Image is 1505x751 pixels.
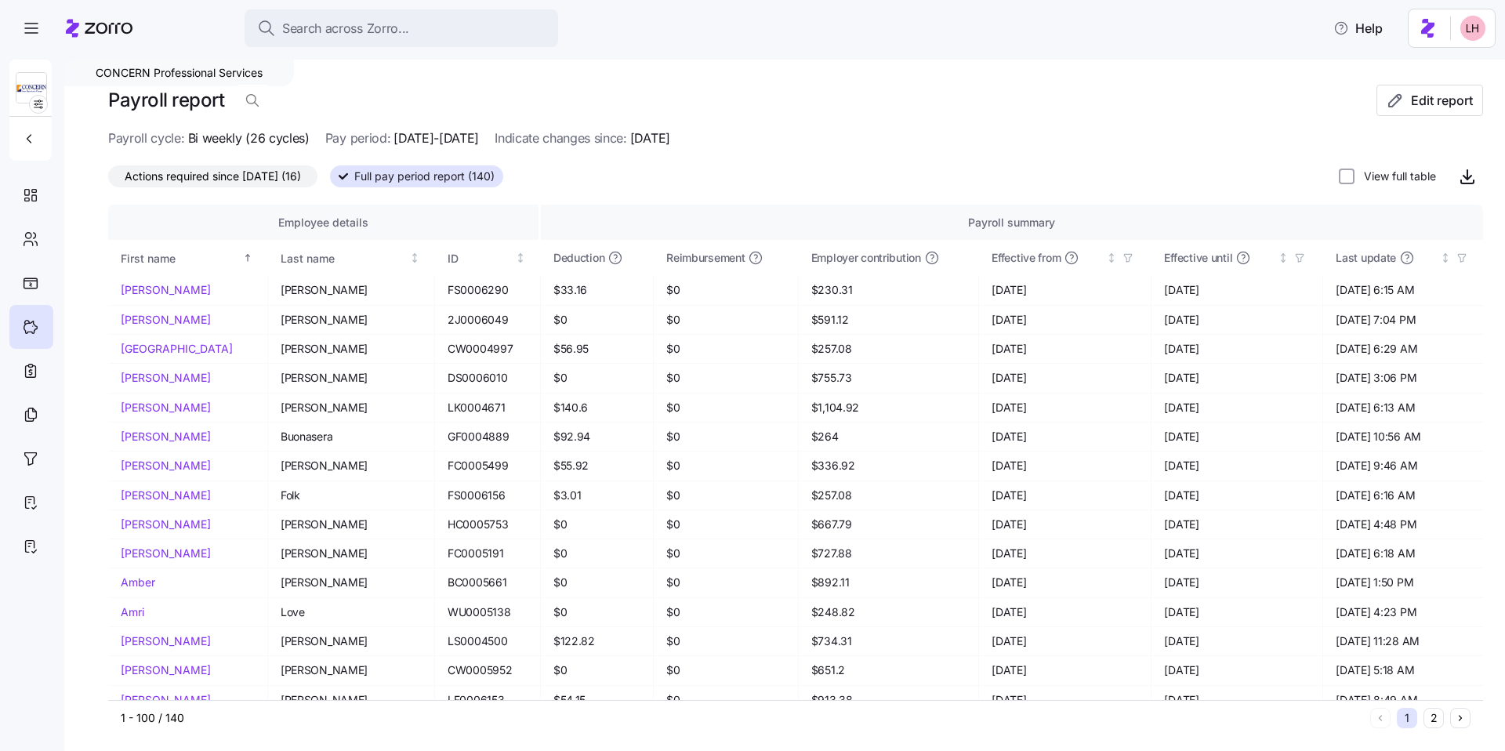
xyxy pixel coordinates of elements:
[811,370,966,386] span: $755.73
[992,517,1138,532] span: [DATE]
[992,400,1138,415] span: [DATE]
[1336,575,1471,590] span: [DATE] 1:50 PM
[553,429,640,444] span: $92.94
[553,604,640,620] span: $0
[553,662,640,678] span: $0
[553,312,640,328] span: $0
[630,129,670,148] span: [DATE]
[1323,240,1483,276] th: Last updateNot sorted
[811,341,966,357] span: $257.08
[281,370,422,386] span: [PERSON_NAME]
[121,604,255,620] a: Amri
[1450,708,1471,728] button: Next page
[811,488,966,503] span: $257.08
[1460,16,1485,41] img: 8ac9784bd0c5ae1e7e1202a2aac67deb
[121,400,255,415] a: [PERSON_NAME]
[992,458,1138,473] span: [DATE]
[121,546,255,561] a: [PERSON_NAME]
[666,400,785,415] span: $0
[666,546,785,561] span: $0
[495,129,627,148] span: Indicate changes since:
[1336,370,1471,386] span: [DATE] 3:06 PM
[448,250,512,267] div: ID
[992,312,1138,328] span: [DATE]
[553,692,640,708] span: $54.15
[553,341,640,357] span: $56.95
[992,662,1138,678] span: [DATE]
[992,282,1138,298] span: [DATE]
[666,429,785,444] span: $0
[1321,13,1395,44] button: Help
[811,282,966,298] span: $230.31
[979,240,1151,276] th: Effective fromNot sorted
[811,633,966,649] span: $734.31
[1370,708,1391,728] button: Previous page
[121,710,1364,726] div: 1 - 100 / 140
[281,458,422,473] span: [PERSON_NAME]
[666,662,785,678] span: $0
[1397,708,1417,728] button: 1
[281,400,422,415] span: [PERSON_NAME]
[992,250,1061,266] span: Effective from
[448,662,528,678] span: CW0005952
[1336,692,1471,708] span: [DATE] 8:49 AM
[245,9,558,47] button: Search across Zorro...
[666,370,785,386] span: $0
[992,575,1138,590] span: [DATE]
[1376,85,1483,116] button: Edit report
[1164,312,1310,328] span: [DATE]
[435,240,541,276] th: IDNot sorted
[811,458,966,473] span: $336.92
[1336,604,1471,620] span: [DATE] 4:23 PM
[666,692,785,708] span: $0
[121,341,255,357] a: [GEOGRAPHIC_DATA]
[992,633,1138,649] span: [DATE]
[1336,312,1471,328] span: [DATE] 7:04 PM
[811,312,966,328] span: $591.12
[281,341,422,357] span: [PERSON_NAME]
[281,604,422,620] span: Love
[281,250,407,267] div: Last name
[325,129,390,148] span: Pay period:
[1336,546,1471,561] span: [DATE] 6:18 AM
[448,517,528,532] span: HC0005753
[1106,252,1117,263] div: Not sorted
[121,312,255,328] a: [PERSON_NAME]
[448,692,528,708] span: LF0006153
[1333,19,1383,38] span: Help
[666,312,785,328] span: $0
[1164,633,1310,649] span: [DATE]
[666,341,785,357] span: $0
[448,370,528,386] span: DS0006010
[1411,91,1473,110] span: Edit report
[1278,252,1289,263] div: Not sorted
[1151,240,1323,276] th: Effective untilNot sorted
[393,129,479,148] span: [DATE]-[DATE]
[448,575,528,590] span: BC0005661
[281,546,422,561] span: [PERSON_NAME]
[121,370,255,386] a: [PERSON_NAME]
[1336,429,1471,444] span: [DATE] 10:56 AM
[121,662,255,678] a: [PERSON_NAME]
[448,546,528,561] span: FC0005191
[992,429,1138,444] span: [DATE]
[1164,370,1310,386] span: [DATE]
[1336,282,1471,298] span: [DATE] 6:15 AM
[1336,517,1471,532] span: [DATE] 4:48 PM
[553,370,640,386] span: $0
[811,250,921,266] span: Employer contribution
[448,341,528,357] span: CW0004997
[188,129,310,148] span: Bi weekly (26 cycles)
[125,166,301,187] span: Actions required since [DATE] (16)
[281,517,422,532] span: [PERSON_NAME]
[448,400,528,415] span: LK0004671
[992,546,1138,561] span: [DATE]
[121,214,526,231] div: Employee details
[121,488,255,503] a: [PERSON_NAME]
[553,546,640,561] span: $0
[268,240,435,276] th: Last nameNot sorted
[666,575,785,590] span: $0
[281,282,422,298] span: [PERSON_NAME]
[108,88,224,112] h1: Payroll report
[553,400,640,415] span: $140.6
